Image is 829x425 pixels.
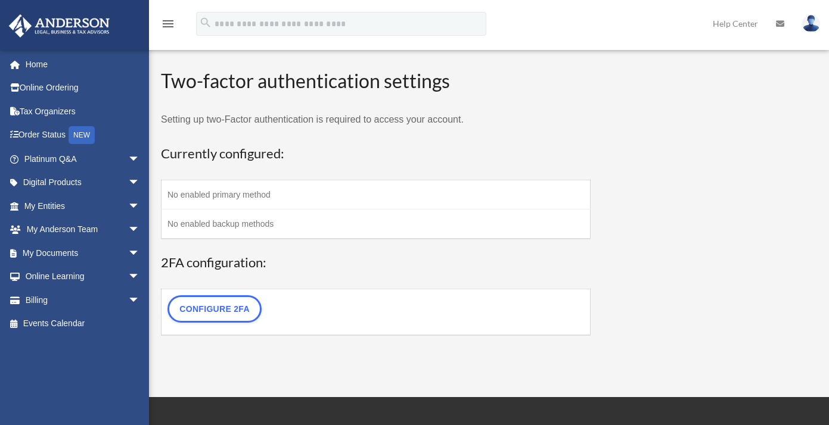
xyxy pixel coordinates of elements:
[128,241,152,265] span: arrow_drop_down
[128,288,152,312] span: arrow_drop_down
[5,14,113,37] img: Anderson Advisors Platinum Portal
[8,312,158,336] a: Events Calendar
[128,194,152,218] span: arrow_drop_down
[8,147,158,171] a: Platinum Q&Aarrow_drop_down
[802,15,820,32] img: User Pic
[128,147,152,171] span: arrow_drop_down
[8,194,158,218] a: My Entitiesarrow_drop_down
[161,111,591,128] p: Setting up two-Factor authentication is required to access your account.
[199,16,212,29] i: search
[8,171,158,195] a: Digital Productsarrow_drop_down
[162,180,591,209] td: No enabled primary method
[161,254,591,272] h3: 2FA configuration:
[8,76,158,100] a: Online Ordering
[69,126,95,144] div: NEW
[128,265,152,289] span: arrow_drop_down
[128,218,152,242] span: arrow_drop_down
[161,145,591,163] h3: Currently configured:
[8,99,158,123] a: Tax Organizers
[128,171,152,195] span: arrow_drop_down
[8,218,158,242] a: My Anderson Teamarrow_drop_down
[161,68,591,95] h2: Two-factor authentication settings
[161,17,175,31] i: menu
[162,209,591,239] td: No enabled backup methods
[8,288,158,312] a: Billingarrow_drop_down
[161,21,175,31] a: menu
[8,123,158,148] a: Order StatusNEW
[167,295,262,323] a: Configure 2FA
[8,265,158,289] a: Online Learningarrow_drop_down
[8,241,158,265] a: My Documentsarrow_drop_down
[8,52,158,76] a: Home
